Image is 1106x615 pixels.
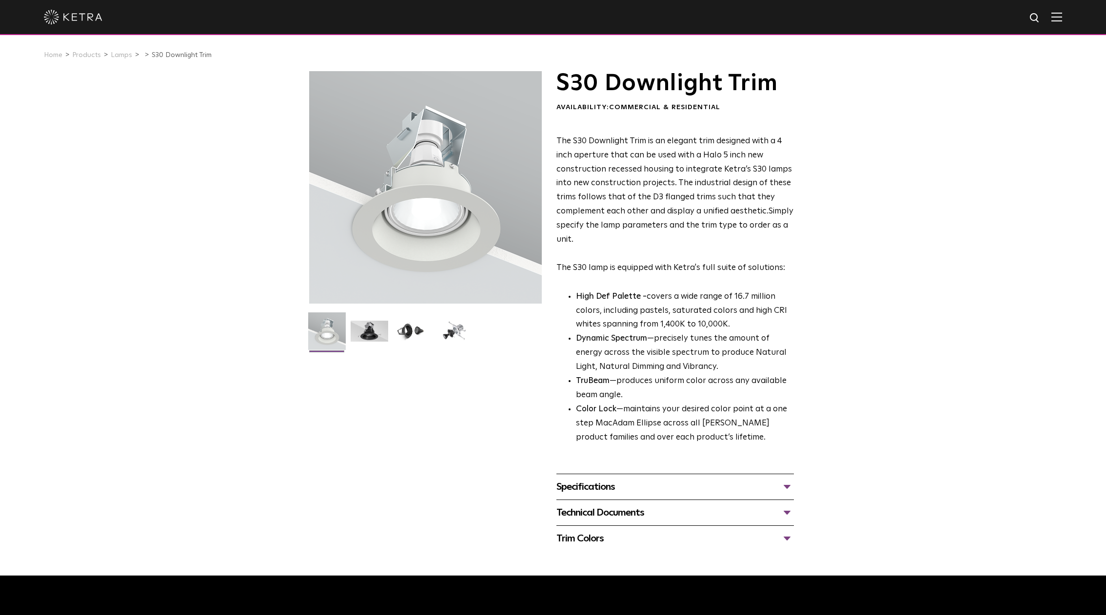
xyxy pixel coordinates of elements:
[556,71,794,96] h1: S30 Downlight Trim
[556,479,794,495] div: Specifications
[1051,12,1062,21] img: Hamburger%20Nav.svg
[556,103,794,113] div: Availability:
[111,52,132,58] a: Lamps
[308,312,346,357] img: S30-DownlightTrim-2021-Web-Square
[556,137,792,215] span: The S30 Downlight Trim is an elegant trim designed with a 4 inch aperture that can be used with a...
[556,207,793,244] span: Simply specify the lamp parameters and the trim type to order as a unit.​
[576,290,794,332] p: covers a wide range of 16.7 million colors, including pastels, saturated colors and high CRI whit...
[1029,12,1041,24] img: search icon
[576,292,647,301] strong: High Def Palette -
[576,374,794,403] li: —produces uniform color across any available beam angle.
[556,531,794,546] div: Trim Colors
[556,135,794,275] p: The S30 lamp is equipped with Ketra's full suite of solutions:
[435,321,473,349] img: S30 Halo Downlight_Exploded_Black
[576,403,794,445] li: —maintains your desired color point at a one step MacAdam Ellipse across all [PERSON_NAME] produc...
[576,334,647,343] strong: Dynamic Spectrum
[576,332,794,374] li: —precisely tunes the amount of energy across the visible spectrum to produce Natural Light, Natur...
[576,405,616,413] strong: Color Lock
[72,52,101,58] a: Products
[576,377,610,385] strong: TruBeam
[556,505,794,520] div: Technical Documents
[393,321,431,349] img: S30 Halo Downlight_Table Top_Black
[609,104,720,111] span: Commercial & Residential
[351,321,388,349] img: S30 Halo Downlight_Hero_Black_Gradient
[44,52,62,58] a: Home
[44,10,102,24] img: ketra-logo-2019-white
[152,52,212,58] a: S30 Downlight Trim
